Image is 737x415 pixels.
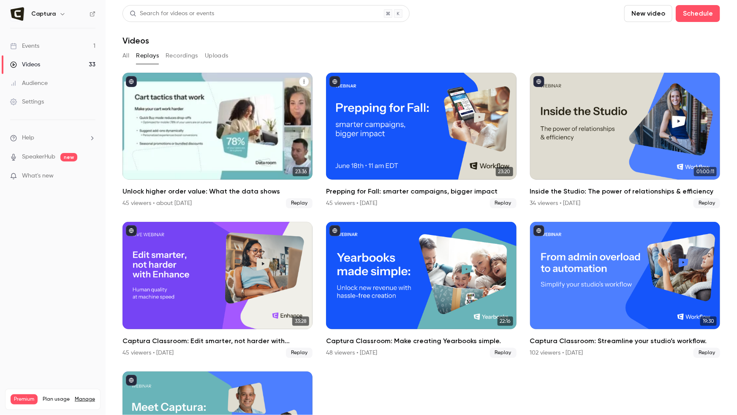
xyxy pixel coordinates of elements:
img: Captura [11,7,24,21]
a: SpeakerHub [22,153,55,161]
li: Captura Classroom: Streamline your studio’s workflow. [530,222,720,358]
span: 01:00:11 [694,167,717,176]
span: 22:16 [498,317,513,326]
h6: Captura [31,10,56,18]
button: published [329,76,340,87]
span: 23:20 [496,167,513,176]
h1: Videos [122,35,149,46]
button: New video [624,5,672,22]
h2: Captura Classroom: Make creating Yearbooks simple. [326,336,516,346]
button: published [329,225,340,236]
div: Settings [10,98,44,106]
h2: Captura Classroom: Streamline your studio’s workflow. [530,336,720,346]
h2: Prepping for Fall: smarter campaigns, bigger impact [326,186,516,197]
div: 48 viewers • [DATE] [326,349,377,357]
li: Inside the Studio: The power of relationships & efficiency [530,73,720,208]
button: All [122,49,129,63]
div: 45 viewers • about [DATE] [122,199,192,207]
button: published [126,375,137,386]
section: Videos [122,5,720,410]
li: Prepping for Fall: smarter campaigns, bigger impact [326,73,516,208]
span: What's new [22,172,54,180]
span: Replay [490,198,517,208]
div: Events [10,42,39,50]
button: published [126,225,137,236]
button: published [533,76,544,87]
span: Replay [286,198,313,208]
button: Replays [136,49,159,63]
li: help-dropdown-opener [10,134,95,142]
span: 19:30 [700,317,717,326]
button: Schedule [676,5,720,22]
h2: Inside the Studio: The power of relationships & efficiency [530,186,720,197]
button: Uploads [205,49,228,63]
span: Replay [490,348,517,358]
div: 45 viewers • [DATE] [326,199,377,207]
a: 33:28Captura Classroom: Edit smarter, not harder with Enhance45 viewers • [DATE]Replay [122,222,313,358]
h2: Captura Classroom: Edit smarter, not harder with Enhance [122,336,313,346]
a: 23:20Prepping for Fall: smarter campaigns, bigger impact45 viewers • [DATE]Replay [326,73,516,208]
a: 19:30Captura Classroom: Streamline your studio’s workflow.102 viewers • [DATE]Replay [530,222,720,358]
div: Search for videos or events [130,9,214,18]
li: Captura Classroom: Edit smarter, not harder with Enhance [122,222,313,358]
li: Unlock higher order value: What the data shows [122,73,313,208]
li: Captura Classroom: Make creating Yearbooks simple. [326,222,516,358]
button: published [533,225,544,236]
a: 22:16Captura Classroom: Make creating Yearbooks simple.48 viewers • [DATE]Replay [326,222,516,358]
div: 45 viewers • [DATE] [122,349,174,357]
div: Videos [10,60,40,69]
span: Replay [693,348,720,358]
div: 102 viewers • [DATE] [530,349,583,357]
button: published [126,76,137,87]
span: 33:28 [292,317,309,326]
button: Recordings [166,49,198,63]
iframe: Noticeable Trigger [85,172,95,180]
h2: Unlock higher order value: What the data shows [122,186,313,197]
span: new [60,153,77,161]
span: Premium [11,394,38,404]
a: 23:36Unlock higher order value: What the data shows45 viewers • about [DATE]Replay [122,73,313,208]
a: Manage [75,396,95,403]
div: Audience [10,79,48,87]
span: 23:36 [293,167,309,176]
a: 01:00:11Inside the Studio: The power of relationships & efficiency34 viewers • [DATE]Replay [530,73,720,208]
div: 34 viewers • [DATE] [530,199,581,207]
span: Replay [286,348,313,358]
span: Plan usage [43,396,70,403]
span: Help [22,134,34,142]
span: Replay [693,198,720,208]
